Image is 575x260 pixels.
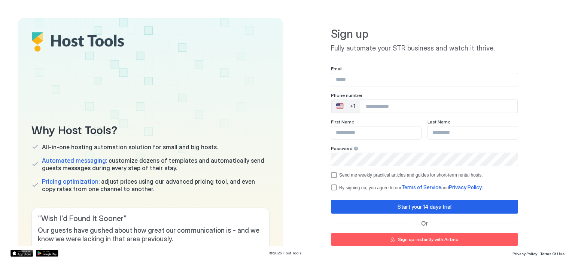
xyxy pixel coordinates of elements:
[428,126,518,139] input: Input Field
[449,184,482,190] span: Privacy Policy
[38,214,263,223] span: " Wish I'd Found It Sooner "
[331,119,354,125] span: First Name
[42,178,100,185] span: Pricing optimization:
[398,236,459,243] div: Sign up instantly with Airbnb
[38,226,263,243] span: Our guests have gushed about how great our communication is - and we know we were lacking in that...
[540,249,565,257] a: Terms Of Use
[331,66,343,71] span: Email
[332,100,360,113] div: Countries button
[331,233,518,246] button: Sign up instantly with Airbnb
[10,250,33,257] a: App Store
[331,200,518,214] button: Start your 14 days trial
[31,120,270,137] span: Why Host Tools?
[331,153,518,166] input: Input Field
[350,103,355,110] div: +1
[331,44,518,53] span: Fully automate your STR business and watch it thrive.
[401,185,441,190] a: Terms of Service
[339,172,518,178] div: Send me weekly practical articles and guides for short-term rental hosts.
[42,143,218,151] span: All-in-one hosting automation solution for small and big hosts.
[331,184,518,191] div: termsPrivacy
[36,250,58,257] a: Google Play Store
[331,172,518,178] div: optOut
[331,146,353,151] span: Password
[269,251,302,256] span: © 2025 Host Tools
[42,157,270,172] span: customize dozens of templates and automatically send guests messages during every step of their s...
[7,235,25,253] iframe: Intercom live chat
[421,220,428,227] span: Or
[398,203,451,211] div: Start your 14 days trial
[331,126,421,139] input: Input Field
[512,249,537,257] a: Privacy Policy
[331,27,518,41] span: Sign up
[331,73,518,86] input: Input Field
[42,157,107,164] span: Automated messaging:
[331,92,362,98] span: Phone number
[42,178,270,193] span: adjust prices using our advanced pricing tool, and even copy rates from one channel to another.
[336,102,344,111] div: 🇺🇸
[428,119,450,125] span: Last Name
[339,184,518,191] div: By signing up, you agree to our and .
[540,251,565,256] span: Terms Of Use
[360,100,517,113] input: Phone Number input
[401,184,441,190] span: Terms of Service
[449,185,482,190] a: Privacy Policy
[512,251,537,256] span: Privacy Policy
